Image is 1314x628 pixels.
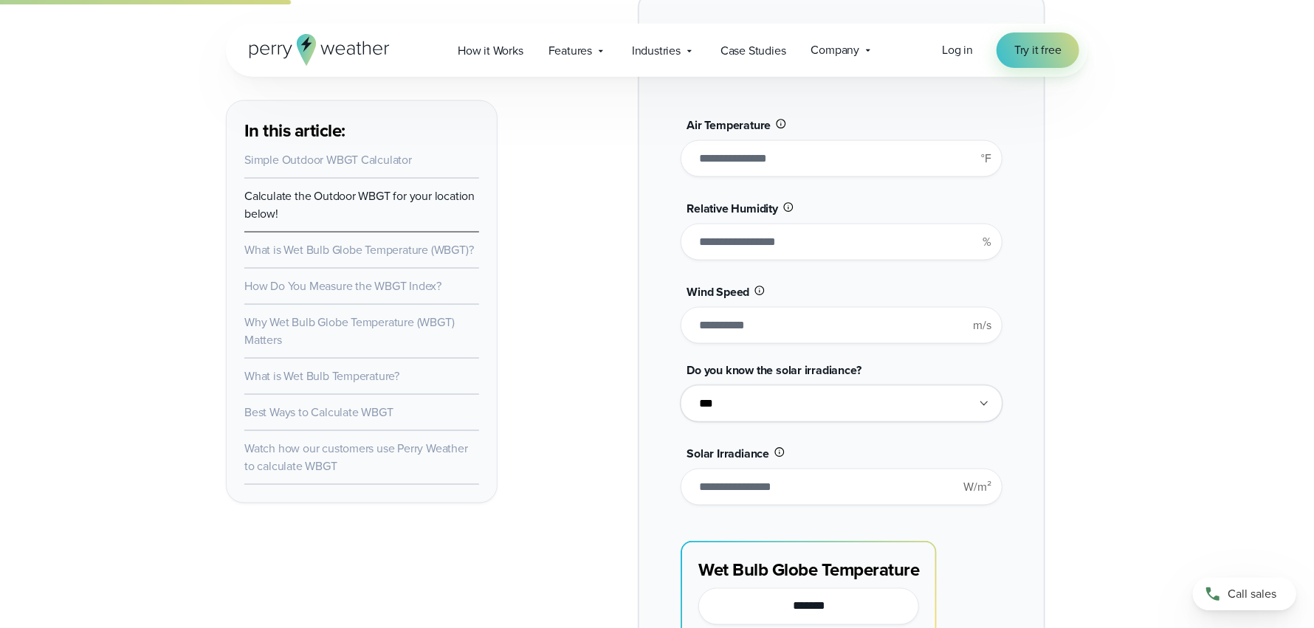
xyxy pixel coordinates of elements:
[632,42,681,60] span: Industries
[548,42,592,60] span: Features
[244,404,393,421] a: Best Ways to Calculate WBGT
[1014,41,1062,59] span: Try it free
[244,151,412,168] a: Simple Outdoor WBGT Calculator
[997,32,1079,68] a: Try it free
[445,35,536,66] a: How it Works
[1193,578,1296,610] a: Call sales
[244,277,441,294] a: How Do You Measure the WBGT Index?
[687,117,771,134] span: Air Temperature
[1228,585,1276,603] span: Call sales
[942,41,973,59] a: Log in
[244,368,399,384] a: What is Wet Bulb Temperature?
[244,241,474,258] a: What is Wet Bulb Globe Temperature (WBGT)?
[708,35,799,66] a: Case Studies
[244,440,468,475] a: Watch how our customers use Perry Weather to calculate WBGT
[687,283,749,300] span: Wind Speed
[687,362,861,379] span: Do you know the solar irradiance?
[942,41,973,58] span: Log in
[244,119,479,142] h3: In this article:
[244,314,455,348] a: Why Wet Bulb Globe Temperature (WBGT) Matters
[687,200,778,217] span: Relative Humidity
[720,42,786,60] span: Case Studies
[687,445,769,462] span: Solar Irradiance
[811,41,860,59] span: Company
[458,42,523,60] span: How it Works
[244,187,475,222] a: Calculate the Outdoor WBGT for your location below!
